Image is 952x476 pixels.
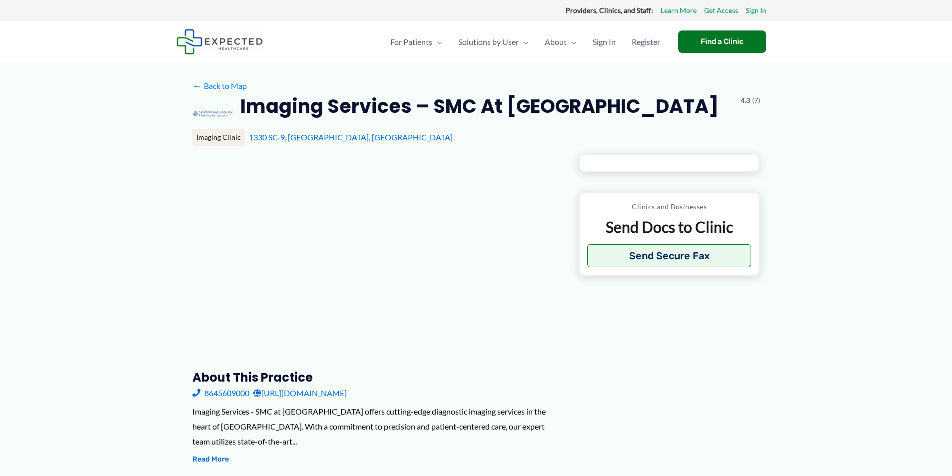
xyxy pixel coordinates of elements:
a: ←Back to Map [192,78,247,93]
span: Menu Toggle [567,24,577,59]
a: AboutMenu Toggle [537,24,585,59]
span: Register [632,24,660,59]
span: Solutions by User [458,24,519,59]
a: Sign In [585,24,624,59]
span: (7) [752,94,760,107]
a: Sign In [746,4,766,17]
a: [URL][DOMAIN_NAME] [253,386,347,401]
div: Imaging Clinic [192,129,245,146]
a: 1330 SC-9, [GEOGRAPHIC_DATA], [GEOGRAPHIC_DATA] [249,132,453,142]
span: 4.3 [741,94,750,107]
span: ← [192,81,202,90]
a: Get Access [704,4,738,17]
img: Expected Healthcare Logo - side, dark font, small [176,29,263,54]
a: Register [624,24,668,59]
a: 8645609000 [192,386,249,401]
h3: About this practice [192,370,563,385]
a: For PatientsMenu Toggle [382,24,450,59]
button: Send Secure Fax [587,244,752,267]
span: Menu Toggle [519,24,529,59]
span: Menu Toggle [432,24,442,59]
p: Clinics and Businesses [587,200,752,213]
button: Read More [192,454,229,466]
div: Imaging Services - SMC at [GEOGRAPHIC_DATA] offers cutting-edge diagnostic imaging services in th... [192,404,563,449]
span: About [545,24,567,59]
a: Solutions by UserMenu Toggle [450,24,537,59]
a: Learn More [661,4,697,17]
span: For Patients [390,24,432,59]
nav: Primary Site Navigation [382,24,668,59]
a: Find a Clinic [678,30,766,53]
strong: Providers, Clinics, and Staff: [566,6,653,14]
span: Sign In [593,24,616,59]
p: Send Docs to Clinic [587,217,752,237]
h2: Imaging Services – SMC at [GEOGRAPHIC_DATA] [240,94,719,118]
